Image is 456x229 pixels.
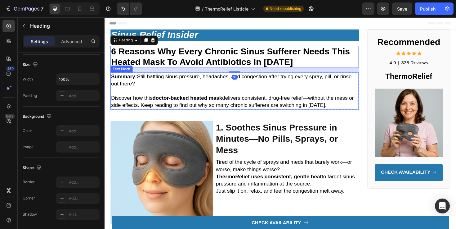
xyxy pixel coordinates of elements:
span: Still battling sinus pressure, headaches, and congestion after trying every spray, pill, or rinse... [7,59,262,73]
div: Padding [23,93,37,98]
span: Need republishing [270,6,301,11]
p: Heading [30,22,97,30]
span: ThermoRelief [297,58,347,67]
strong: 6 reasons why every chronic sinus sufferer needs this heated mask to avoid antibiotics in [DATE] [7,31,260,52]
div: 450 [6,66,15,71]
span: Save [397,6,407,11]
span: / [202,6,203,12]
div: Color [23,128,32,134]
div: Background [23,112,53,121]
h1: Rich Text Editor. Editing area: main [6,13,269,25]
strong: 1. Soothes Sinus Pressure in Minutes—No Pills, Sprays, or Mess [118,111,247,146]
div: Image [23,144,34,150]
div: Shape [23,164,42,172]
a: CHECK AVAILABILITY [286,155,359,173]
div: Undo/Redo [117,2,142,15]
div: Add... [69,196,98,201]
span: 338 Reviews [314,45,343,51]
p: | [311,45,312,52]
div: Add... [69,212,98,218]
div: Size [23,61,39,69]
div: Shadow [23,212,37,217]
span: ThermoRelief Listicle [205,6,248,12]
div: Add... [69,144,98,150]
div: Beta [5,114,15,119]
input: Auto [56,74,99,85]
div: Add... [69,180,98,185]
span: Recommended [289,21,355,31]
strong: Summary: [7,59,34,66]
button: Publish [415,2,441,15]
img: gempages_541649809350591662-739b6686-afce-4a25-a9b3-4245e4407f3c.jpg [286,76,359,148]
p: Advanced [61,38,82,45]
span: 4.9 [302,45,309,51]
p: Settings [31,38,48,45]
div: Open Intercom Messenger [435,199,450,213]
span: Just slip it on, relax, and feel the congestion melt away. [118,181,254,187]
a: CHECK AVAILABILITY [7,210,365,224]
img: gempages_541649809350591662-bfd1893f-aba6-44dc-901c-6f3d63fb7015.png [6,110,115,218]
span: Tired of the cycle of sprays and meds that barely work—or worse, make things worse? [118,150,262,164]
div: Border [23,179,35,185]
div: 16 [135,61,141,66]
div: Corner [23,195,35,201]
strong: doctor-backed heated mask [51,82,124,89]
span: Discover how this delivers consistent, drug-free relief—without the mess or side effects. Keep re... [7,82,264,96]
div: Heading [14,21,31,27]
strong: ThermoRelief uses consistent, gentle heat [118,165,230,172]
button: 7 [2,2,46,15]
div: Width [23,76,33,82]
div: Text Block [7,52,29,57]
div: Add... [69,128,98,134]
strong: CHECK AVAILABILITY [156,215,208,220]
p: ⁠⁠⁠⁠⁠⁠⁠ [7,13,269,25]
strong: CHECK AVAILABILITY [293,161,345,167]
button: Save [392,2,412,15]
span: to target sinus pressure and inflammation at the source. [118,165,265,179]
i: Sinus Relief Insider [7,13,99,24]
iframe: Design area [105,17,456,229]
div: Publish [420,6,436,12]
p: 7 [41,5,43,12]
div: Add... [69,93,98,99]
